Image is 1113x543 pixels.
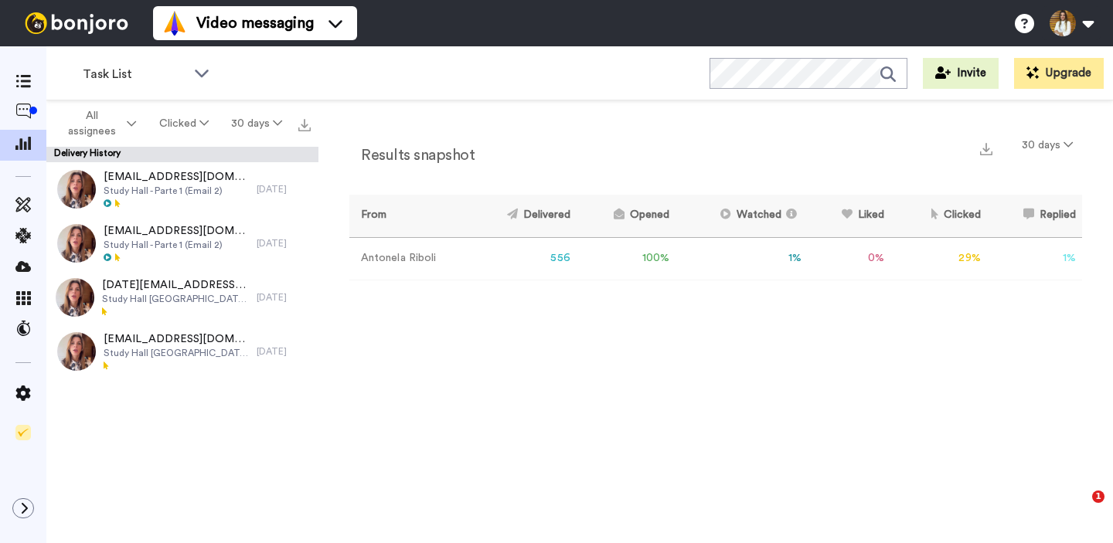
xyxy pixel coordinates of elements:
th: Delivered [468,195,577,237]
img: bf6e1b1c-b6cd-4db8-a839-1ff44c9f7e44-thumb.jpg [56,278,94,317]
img: Checklist.svg [15,425,31,440]
span: [EMAIL_ADDRESS][DOMAIN_NAME] [104,169,249,185]
th: Liked [808,195,891,237]
a: [DATE][EMAIL_ADDRESS][PERSON_NAME][DOMAIN_NAME]Study Hall [GEOGRAPHIC_DATA] - Parte 2[DATE] [46,270,318,324]
span: Study Hall - Parte 1 (Email 2) [104,239,249,251]
td: 0 % [808,237,891,280]
span: [DATE][EMAIL_ADDRESS][PERSON_NAME][DOMAIN_NAME] [102,277,249,293]
button: All assignees [49,102,148,145]
img: 8a054283-a111-4637-ac74-8a4b023aff33-thumb.jpg [57,224,96,263]
img: 27956ee2-fdfb-4e77-9b30-86764f74970b-thumb.jpg [57,332,96,371]
th: From [349,195,468,237]
button: Export all results that match these filters now. [294,112,315,135]
th: Watched [676,195,808,237]
a: [EMAIL_ADDRESS][DOMAIN_NAME]Study Hall - Parte 1 (Email 2)[DATE] [46,162,318,216]
span: [EMAIL_ADDRESS][DOMAIN_NAME] [104,223,249,239]
td: Antonela Riboli [349,237,468,280]
img: export.svg [980,143,992,155]
span: Study Hall - Parte 1 (Email 2) [104,185,249,197]
img: vm-color.svg [162,11,187,36]
iframe: Intercom live chat [1060,490,1098,528]
div: Delivery History [46,147,318,162]
div: [DATE] [257,291,311,304]
span: All assignees [61,108,124,139]
td: 29 % [890,237,986,280]
h2: Results snapshot [349,147,475,164]
img: bj-logo-header-white.svg [19,12,134,34]
td: 1 % [676,237,808,280]
button: 30 days [220,110,294,137]
td: 1 % [987,237,1082,280]
button: Export a summary of each team member’s results that match this filter now. [975,137,997,159]
button: 30 days [1013,131,1082,159]
th: Replied [987,195,1082,237]
button: Clicked [148,110,220,137]
a: [EMAIL_ADDRESS][DOMAIN_NAME]Study Hall [GEOGRAPHIC_DATA] - Envío 1[DATE] [46,324,318,378]
div: [DATE] [257,237,311,249]
th: Opened [577,195,676,237]
span: Study Hall [GEOGRAPHIC_DATA] - Parte 2 [102,293,249,305]
span: [EMAIL_ADDRESS][DOMAIN_NAME] [104,331,249,347]
td: 556 [468,237,577,280]
th: Clicked [890,195,986,237]
span: Study Hall [GEOGRAPHIC_DATA] - Envío 1 [104,347,249,359]
span: Video messaging [196,12,314,34]
span: Task List [83,65,186,83]
button: Invite [923,58,999,89]
td: 100 % [577,237,676,280]
img: export.svg [298,119,311,131]
span: 1 [1092,490,1104,503]
div: [DATE] [257,345,311,358]
div: [DATE] [257,183,311,195]
a: [EMAIL_ADDRESS][DOMAIN_NAME]Study Hall - Parte 1 (Email 2)[DATE] [46,216,318,270]
button: Upgrade [1014,58,1104,89]
img: 8a054283-a111-4637-ac74-8a4b023aff33-thumb.jpg [57,170,96,209]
